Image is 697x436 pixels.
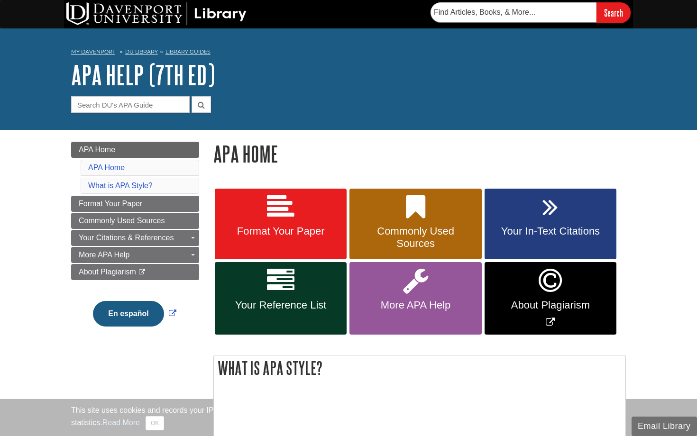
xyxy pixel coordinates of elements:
[79,268,136,276] span: About Plagiarism
[79,200,142,208] span: Format Your Paper
[349,262,481,335] a: More APA Help
[215,262,347,335] a: Your Reference List
[88,163,125,172] a: APA Home
[215,189,347,260] a: Format Your Paper
[125,48,158,55] a: DU Library
[71,213,199,229] a: Commonly Used Sources
[71,405,626,430] div: This site uses cookies and records your IP address for usage statistics. Additionally, we use Goo...
[79,217,165,225] span: Commonly Used Sources
[71,142,199,343] div: Guide Page Menu
[222,299,339,311] span: Your Reference List
[71,45,626,61] nav: breadcrumb
[431,2,631,23] form: Searches DU Library's articles, books, and more
[485,262,616,335] a: Link opens in new window
[214,355,625,381] h2: What is APA Style?
[596,2,631,23] input: Search
[485,189,616,260] a: Your In-Text Citations
[79,251,129,259] span: More APA Help
[165,48,211,55] a: Library Guides
[492,225,609,237] span: Your In-Text Citations
[71,142,199,158] a: APA Home
[71,247,199,263] a: More APA Help
[88,182,153,190] a: What is APA Style?
[71,264,199,280] a: About Plagiarism
[349,189,481,260] a: Commonly Used Sources
[146,416,164,430] button: Close
[71,48,115,56] a: My Davenport
[632,417,697,436] button: Email Library
[79,234,174,242] span: Your Citations & References
[222,225,339,237] span: Format Your Paper
[357,225,474,250] span: Commonly Used Sources
[431,2,596,22] input: Find Articles, Books, & More...
[102,418,140,427] a: Read More
[71,60,215,90] a: APA Help (7th Ed)
[79,145,115,154] span: APA Home
[138,269,146,275] i: This link opens in a new window
[357,299,474,311] span: More APA Help
[91,309,178,318] a: Link opens in new window
[66,2,247,25] img: DU Library
[93,301,164,327] button: En español
[71,196,199,212] a: Format Your Paper
[213,142,626,166] h1: APA Home
[71,96,190,113] input: Search DU's APA Guide
[492,299,609,311] span: About Plagiarism
[71,230,199,246] a: Your Citations & References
